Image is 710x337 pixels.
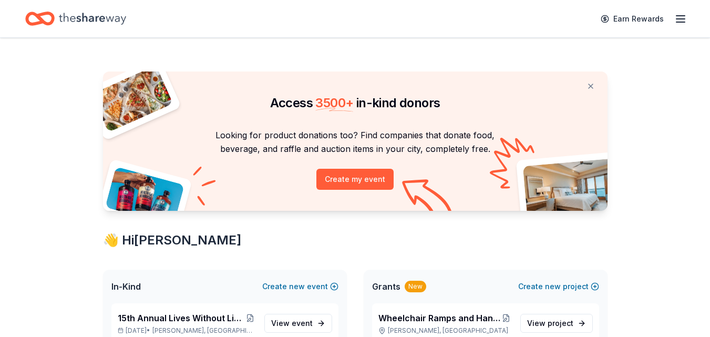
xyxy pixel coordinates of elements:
p: [PERSON_NAME], [GEOGRAPHIC_DATA] [378,326,512,335]
span: new [289,280,305,293]
span: Wheelchair Ramps and Handicap Accessible Vehicles [378,312,500,324]
span: View [527,317,573,330]
p: [DATE] • [118,326,256,335]
span: 3500 + [315,95,353,110]
span: project [548,319,573,328]
a: Home [25,6,126,31]
img: Pizza [91,65,173,132]
button: Create my event [316,169,394,190]
a: View event [264,314,332,333]
span: [PERSON_NAME], [GEOGRAPHIC_DATA] [152,326,255,335]
button: Createnewproject [518,280,599,293]
span: Access in-kind donors [270,95,440,110]
span: In-Kind [111,280,141,293]
span: event [292,319,313,328]
a: View project [520,314,593,333]
span: Grants [372,280,400,293]
button: Createnewevent [262,280,338,293]
div: 👋 Hi [PERSON_NAME] [103,232,608,249]
span: View [271,317,313,330]
span: new [545,280,561,293]
div: New [405,281,426,292]
span: 15th Annual Lives Without Limits Annual Auction & Banquet [118,312,245,324]
img: Curvy arrow [402,179,455,219]
p: Looking for product donations too? Find companies that donate food, beverage, and raffle and auct... [116,128,595,156]
a: Earn Rewards [594,9,670,28]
